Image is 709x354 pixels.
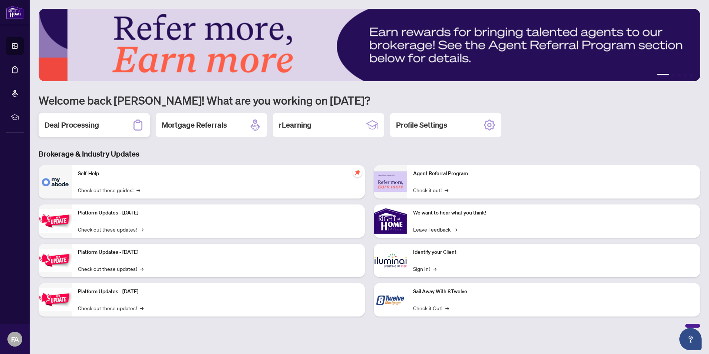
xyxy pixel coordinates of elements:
span: → [136,186,140,194]
button: 3 [678,74,681,77]
img: Platform Updates - June 23, 2025 [39,288,72,311]
span: → [445,304,449,312]
p: Identify your Client [413,248,694,256]
a: Check out these updates!→ [78,225,144,233]
h3: Brokerage & Industry Updates [39,149,700,159]
p: Self-Help [78,170,359,178]
img: Platform Updates - July 8, 2025 [39,249,72,272]
p: Platform Updates - [DATE] [78,209,359,217]
img: Sail Away With 8Twelve [374,283,407,317]
a: Leave Feedback→ [413,225,457,233]
a: Sign In!→ [413,265,436,273]
button: 2 [672,74,675,77]
p: We want to hear what you think! [413,209,694,217]
span: FA [11,334,19,344]
h2: Deal Processing [44,120,99,130]
button: 1 [657,74,669,77]
button: Open asap [679,328,702,350]
a: Check out these guides!→ [78,186,140,194]
a: Check out these updates!→ [78,265,144,273]
span: → [433,265,436,273]
span: → [454,225,457,233]
span: → [140,304,144,312]
img: Slide 0 [39,9,700,81]
p: Platform Updates - [DATE] [78,248,359,256]
img: Agent Referral Program [374,171,407,192]
img: logo [6,6,24,19]
img: Platform Updates - July 21, 2025 [39,209,72,233]
img: Identify your Client [374,244,407,277]
a: Check out these updates!→ [78,304,144,312]
p: Platform Updates - [DATE] [78,288,359,296]
h1: Welcome back [PERSON_NAME]! What are you working on [DATE]? [39,93,700,107]
p: Agent Referral Program [413,170,694,178]
a: Check it Out!→ [413,304,449,312]
img: Self-Help [39,165,72,199]
button: 5 [690,74,693,77]
h2: rLearning [279,120,311,130]
span: → [140,265,144,273]
img: We want to hear what you think! [374,204,407,238]
span: → [445,186,448,194]
h2: Mortgage Referrals [162,120,227,130]
button: 4 [684,74,687,77]
a: Check it out!→ [413,186,448,194]
span: pushpin [353,168,362,177]
p: Sail Away With 8Twelve [413,288,694,296]
h2: Profile Settings [396,120,447,130]
span: → [140,225,144,233]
